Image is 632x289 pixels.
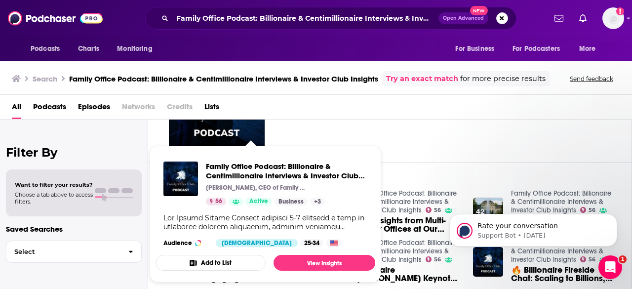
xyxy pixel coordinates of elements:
a: Family Office Podcast: Billionaire & Centimillionaire Interviews & Investor Club Insights [511,189,611,214]
span: 56 [215,197,222,206]
button: Add to List [156,255,266,271]
iframe: Intercom notifications message [434,193,632,262]
span: Credits [167,99,193,119]
span: 1 [619,255,627,263]
span: Logged in as MattieVG [602,7,624,29]
a: View Insights [274,255,375,271]
p: [PERSON_NAME], CEO of Family Office Club [206,184,305,192]
a: 56 [426,207,441,213]
h3: Family Office Podcast: Billionaire & Centimillionaire Interviews & Investor Club Insights [69,74,378,83]
div: [DEMOGRAPHIC_DATA] [216,239,298,247]
span: Choose a tab above to access filters. [15,191,93,205]
span: New [470,6,488,15]
span: For Business [455,42,494,56]
a: Family Office Podcast: Billionaire & Centimillionaire Interviews & Investor Club Insights [206,162,367,180]
a: Show notifications dropdown [575,10,591,27]
a: 56 [206,198,226,206]
input: Search podcasts, credits, & more... [172,10,438,26]
img: Family Office Podcast: Billionaire & Centimillionaire Interviews & Investor Club Insights [163,162,198,196]
button: open menu [572,40,608,58]
span: Podcasts [31,42,60,56]
a: Active [245,198,272,206]
a: 🔥 Billionaire Fireside Chat: Scaling to Billions, Real Estate Wisdom & Family Office Insights [511,266,616,283]
span: Want to filter your results? [15,181,93,188]
a: Top Insights from Multi-Family Offices at Our Investor Club Event [356,216,461,233]
p: Saved Searches [6,224,142,234]
iframe: Intercom live chat [598,255,622,279]
button: open menu [110,40,165,58]
span: Charts [78,42,99,56]
h3: Audience [163,239,208,247]
span: More [579,42,596,56]
div: Lor Ipsumd Sitame Consect adipisci 5-7 elitsedd e temp in utlaboree dolorem aliquaenim, adminim v... [163,213,367,231]
a: 56 [426,256,441,262]
a: Family Office Podcast: Billionaire & Centimillionaire Interviews & Investor Club Insights [356,239,457,264]
a: Episodes [78,99,110,119]
a: Family Office Podcast: Billionaire & Centimillionaire Interviews & Investor Club Insights [356,189,457,214]
a: +3 [310,198,325,206]
span: Active [249,197,268,206]
h3: Search [33,74,57,83]
a: Podcasts [33,99,66,119]
button: Open AdvancedNew [438,12,488,24]
span: Networks [122,99,155,119]
button: Select [6,241,142,263]
button: Show profile menu [602,7,624,29]
span: Monitoring [117,42,152,56]
h2: Filter By [6,145,142,160]
button: open menu [24,40,73,58]
span: Open Advanced [443,16,484,21]
a: Charts [72,40,105,58]
span: for more precise results [460,73,546,84]
img: User Profile [602,7,624,29]
svg: Add a profile image [616,7,624,15]
a: Billionaire Jeff Hoffman's Keynote at the Family Office Club’s 8th Annual Family Office Super Summit [356,266,461,283]
a: Try an exact match [386,73,458,84]
button: open menu [448,40,507,58]
a: All [12,99,21,119]
img: Podchaser - Follow, Share and Rate Podcasts [8,9,103,28]
button: open menu [506,40,574,58]
button: Send feedback [567,75,616,83]
a: Business [275,198,308,206]
span: Select [6,248,120,255]
span: For Podcasters [513,42,560,56]
span: Billionaire [PERSON_NAME] Keynote at the Family Office Club’s 8th Annual Family Office Super Summit [356,266,461,283]
div: Search podcasts, credits, & more... [145,7,516,30]
a: Lists [204,99,219,119]
div: 25-34 [300,239,323,247]
a: Show notifications dropdown [551,10,567,27]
